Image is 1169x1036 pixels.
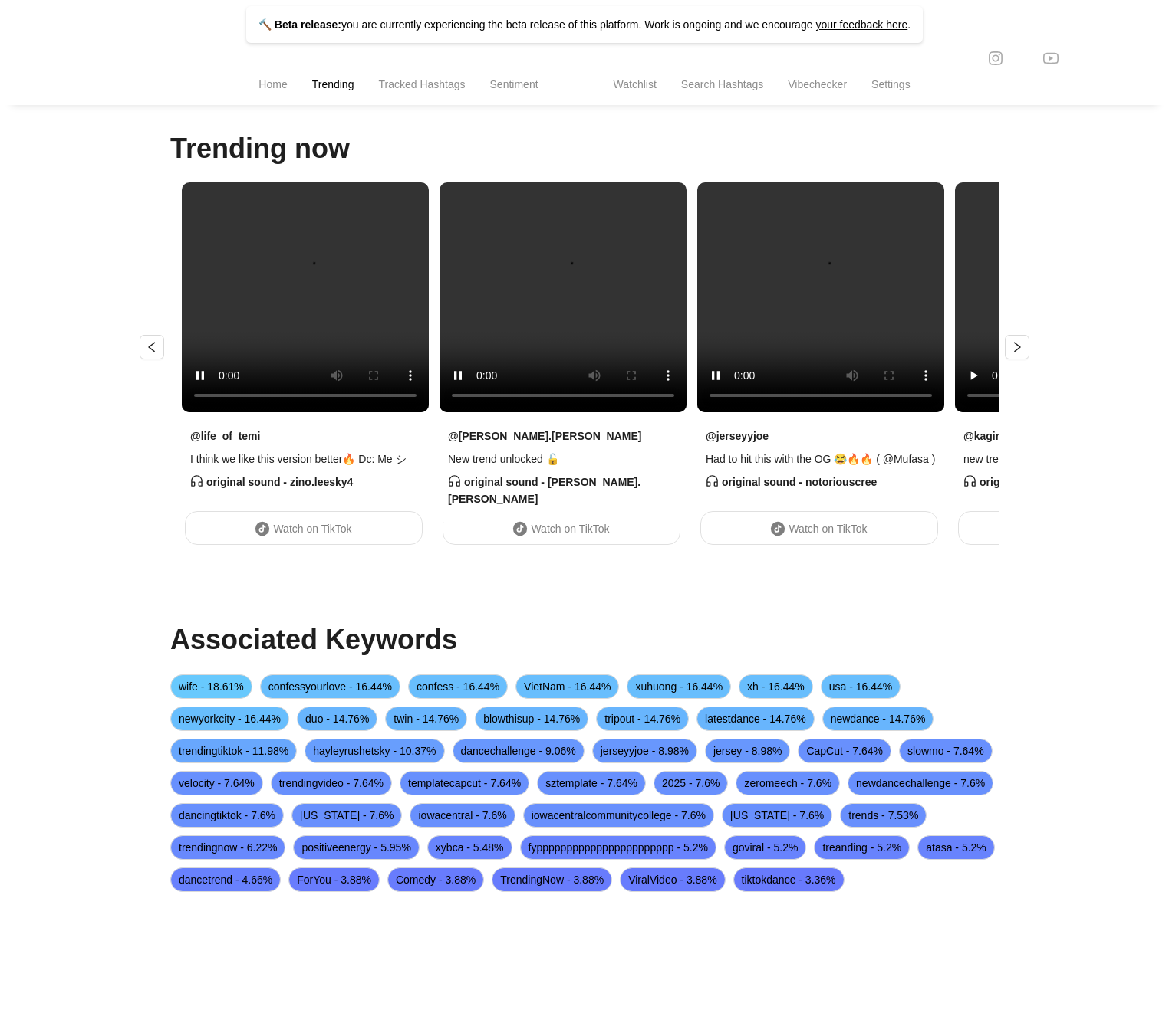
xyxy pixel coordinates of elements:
[592,739,697,763] span: jerseyyjoe - 8.98%
[917,835,995,860] span: atasa - 5.2%
[899,739,993,763] span: slowmo - 7.64%
[170,674,252,699] span: wife - 18.61%
[654,771,729,795] span: 2025 - 7.6%
[258,18,341,31] strong: 🔨 Beta release:
[705,739,790,763] span: jersey - 8.98%
[271,771,392,795] span: trendingvideo - 7.64%
[492,867,612,892] span: TrendingNow - 3.88%
[246,6,923,43] p: you are currently experiencing the beta release of this platform. Work is ongoing and we encourage .
[520,835,716,860] span: fyppppppppppppppppppppppp - 5.2%
[681,78,763,90] span: Search Hashtags
[170,707,289,731] span: newyorkcity - 16.44%
[448,430,641,442] strong: @ [PERSON_NAME].[PERSON_NAME]
[408,674,508,699] span: confess - 16.44%
[170,803,284,828] span: dancingtiktok - 7.6%
[490,78,538,90] span: Sentiment
[815,18,907,31] a: your feedback here
[190,476,353,488] strong: original sound - zino.leesky4
[821,674,901,699] span: usa - 16.44%
[190,474,203,487] span: customer-service
[443,511,680,545] a: Watch on TikTok
[614,78,657,90] span: Watchlist
[475,707,588,731] span: blowthisup - 14.76%
[620,867,725,892] span: ViralVideo - 3.88%
[170,771,263,795] span: velocity - 7.64%
[840,803,927,828] span: trends - 7.53%
[988,49,1003,67] span: instagram
[814,835,910,860] span: treanding - 5.2%
[848,771,993,795] span: newdancechallenge - 7.6%
[448,451,678,467] span: New trend unlocked 🔓
[260,674,400,699] span: confessyourlove - 16.44%
[537,771,646,795] span: sztemplate - 7.64%
[190,430,260,442] strong: @ life_of_temi
[724,835,807,860] span: goviral - 5.2%
[448,476,640,505] strong: original sound - [PERSON_NAME].[PERSON_NAME]
[387,867,484,892] span: Comedy - 3.88%
[963,476,1109,488] strong: original sound - vspc1ine
[733,867,845,892] span: tiktokdance - 3.36%
[706,476,877,488] strong: original sound - notoriouscree
[963,430,1036,442] strong: @ kagiristwins
[722,803,832,828] span: [US_STATE] - 7.6%
[706,474,719,487] span: customer-service
[410,803,515,828] span: iowacentral - 7.6%
[798,739,891,763] span: CapCut - 7.64%
[596,707,689,731] span: tripout - 14.76%
[700,511,938,545] a: Watch on TikTok
[297,707,377,731] span: duo - 14.76%
[288,867,380,892] span: ForYou - 3.88%
[305,739,444,763] span: hayleyrushetsky - 10.37%
[291,803,402,828] span: [US_STATE] - 7.6%
[523,803,714,828] span: iowacentralcommunitycollege - 7.6%
[822,707,934,731] span: newdance - 14.76%
[736,771,840,795] span: zeromeech - 7.6%
[515,674,619,699] span: VietNam - 16.44%
[789,523,867,535] span: Watch on TikTok
[185,511,423,545] a: Watch on TikTok
[258,78,287,90] span: Home
[170,835,285,860] span: trendingnow - 6.22%
[696,707,815,731] span: latestdance - 14.76%
[170,867,281,892] span: dancetrend - 4.66%
[170,133,350,164] span: Trending now
[871,78,911,90] span: Settings
[170,739,297,763] span: trendingtiktok - 11.98%
[1011,341,1023,353] span: right
[739,674,813,699] span: xh - 16.44%
[170,624,457,655] span: Associated Keywords
[706,430,769,442] strong: @ jerseyyjoe
[400,771,529,795] span: templatecapcut - 7.64%
[531,523,609,535] span: Watch on TikTok
[627,674,731,699] span: xuhuong - 16.44%
[706,451,936,467] span: Had to hit this with the OG 😂🔥🔥 ( @Mufasa )
[146,341,158,353] span: left
[385,707,467,731] span: twin - 14.76%
[963,474,976,487] span: customer-service
[273,523,351,535] span: Watch on TikTok
[293,835,419,860] span: positiveenergy - 5.95%
[788,78,847,90] span: Vibechecker
[427,835,512,860] span: xybca - 5.48%
[1043,49,1059,67] span: youtube
[312,78,354,90] span: Trending
[190,451,420,467] span: I think we like this version better🔥 Dc: Me シ
[453,739,584,763] span: dancechallenge - 9.06%
[378,78,465,90] span: Tracked Hashtags
[448,474,461,487] span: customer-service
